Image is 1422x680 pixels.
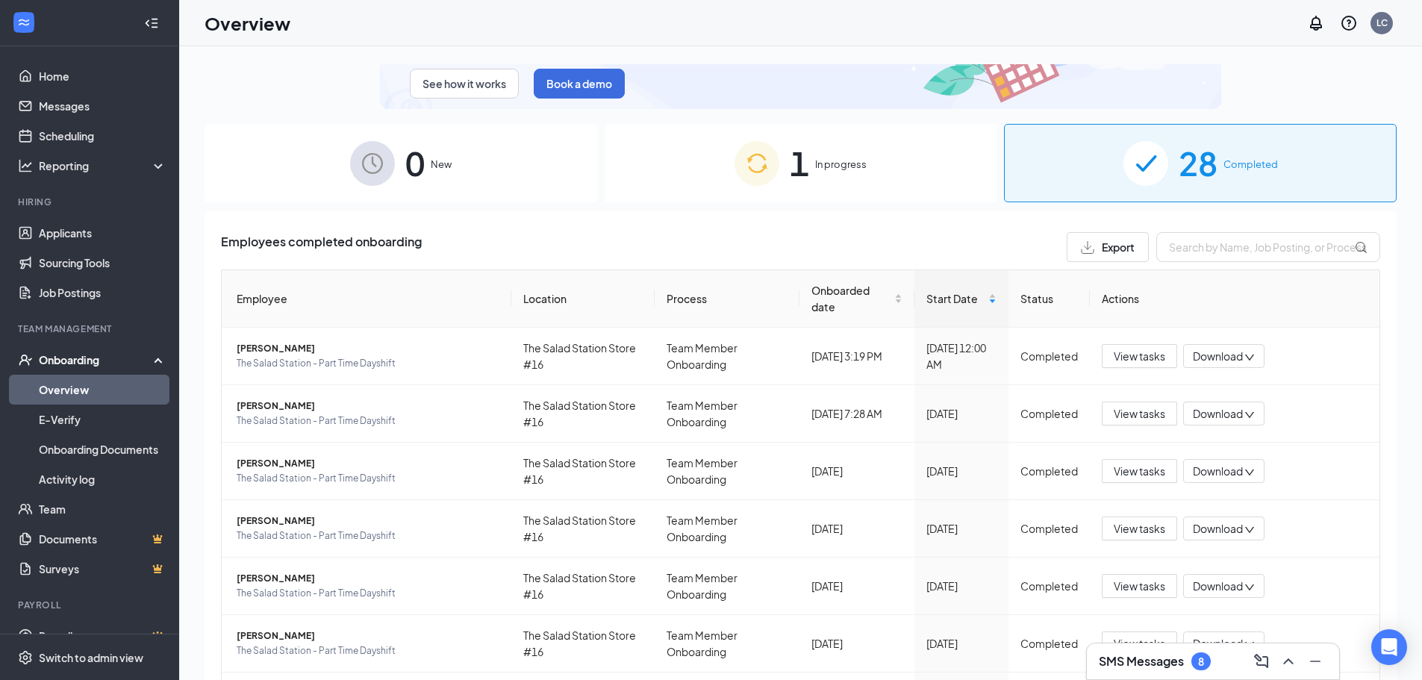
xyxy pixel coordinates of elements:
span: down [1244,582,1255,593]
span: View tasks [1114,578,1165,594]
button: View tasks [1102,459,1177,483]
span: View tasks [1114,405,1165,422]
span: The Salad Station - Part Time Dayshift [237,414,499,428]
span: Completed [1223,157,1278,172]
td: Team Member Onboarding [655,558,799,615]
svg: QuestionInfo [1340,14,1358,32]
button: View tasks [1102,344,1177,368]
span: Download [1193,464,1243,479]
svg: Notifications [1307,14,1325,32]
svg: ChevronUp [1279,652,1297,670]
a: Sourcing Tools [39,248,166,278]
span: Onboarded date [811,282,891,315]
th: Process [655,270,799,328]
div: [DATE] 3:19 PM [811,348,902,364]
span: View tasks [1114,463,1165,479]
button: Book a demo [534,69,625,99]
button: ComposeMessage [1250,649,1273,673]
th: Onboarded date [799,270,914,328]
span: New [431,157,452,172]
span: down [1244,352,1255,363]
div: [DATE] 7:28 AM [811,405,902,422]
td: The Salad Station Store #16 [511,328,655,385]
a: Home [39,61,166,91]
td: Team Member Onboarding [655,385,799,443]
td: The Salad Station Store #16 [511,500,655,558]
div: Completed [1020,578,1078,594]
td: The Salad Station Store #16 [511,615,655,673]
div: [DATE] [811,463,902,479]
svg: UserCheck [18,352,33,367]
span: [PERSON_NAME] [237,628,499,643]
svg: ComposeMessage [1253,652,1270,670]
div: Completed [1020,405,1078,422]
a: DocumentsCrown [39,524,166,554]
span: [PERSON_NAME] [237,456,499,471]
svg: Settings [18,650,33,665]
span: The Salad Station - Part Time Dayshift [237,356,499,371]
div: [DATE] [811,578,902,594]
span: [PERSON_NAME] [237,514,499,528]
button: Minimize [1303,649,1327,673]
span: down [1244,410,1255,420]
span: View tasks [1114,348,1165,364]
td: Team Member Onboarding [655,500,799,558]
svg: Analysis [18,158,33,173]
td: The Salad Station Store #16 [511,385,655,443]
span: View tasks [1114,635,1165,652]
th: Status [1008,270,1090,328]
button: See how it works [410,69,519,99]
div: Hiring [18,196,163,208]
div: 8 [1198,655,1204,668]
span: down [1244,467,1255,478]
span: Start Date [926,290,985,307]
span: Download [1193,349,1243,364]
button: View tasks [1102,517,1177,540]
span: The Salad Station - Part Time Dayshift [237,528,499,543]
a: PayrollCrown [39,621,166,651]
a: SurveysCrown [39,554,166,584]
div: [DATE] [811,520,902,537]
div: [DATE] 12:00 AM [926,340,997,372]
th: Actions [1090,270,1379,328]
a: Team [39,494,166,524]
div: Completed [1020,348,1078,364]
button: Export [1067,232,1149,262]
td: Team Member Onboarding [655,443,799,500]
span: The Salad Station - Part Time Dayshift [237,586,499,601]
span: Download [1193,406,1243,422]
div: Reporting [39,158,167,173]
span: down [1244,640,1255,650]
span: In progress [815,157,867,172]
th: Location [511,270,655,328]
button: View tasks [1102,402,1177,425]
div: Open Intercom Messenger [1371,629,1407,665]
span: Export [1102,242,1135,252]
td: Team Member Onboarding [655,328,799,385]
td: The Salad Station Store #16 [511,443,655,500]
span: [PERSON_NAME] [237,571,499,586]
button: ChevronUp [1276,649,1300,673]
span: [PERSON_NAME] [237,341,499,356]
a: Scheduling [39,121,166,151]
span: [PERSON_NAME] [237,399,499,414]
h1: Overview [205,10,290,36]
td: Team Member Onboarding [655,615,799,673]
a: Applicants [39,218,166,248]
a: Messages [39,91,166,121]
div: Onboarding [39,352,154,367]
div: [DATE] [926,405,997,422]
span: 1 [790,137,809,189]
a: E-Verify [39,405,166,434]
div: [DATE] [926,578,997,594]
div: Completed [1020,635,1078,652]
div: [DATE] [811,635,902,652]
a: Overview [39,375,166,405]
span: Employees completed onboarding [221,232,422,262]
span: The Salad Station - Part Time Dayshift [237,643,499,658]
span: 0 [405,137,425,189]
span: Download [1193,636,1243,652]
div: Completed [1020,463,1078,479]
div: LC [1376,16,1388,29]
input: Search by Name, Job Posting, or Process [1156,232,1380,262]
